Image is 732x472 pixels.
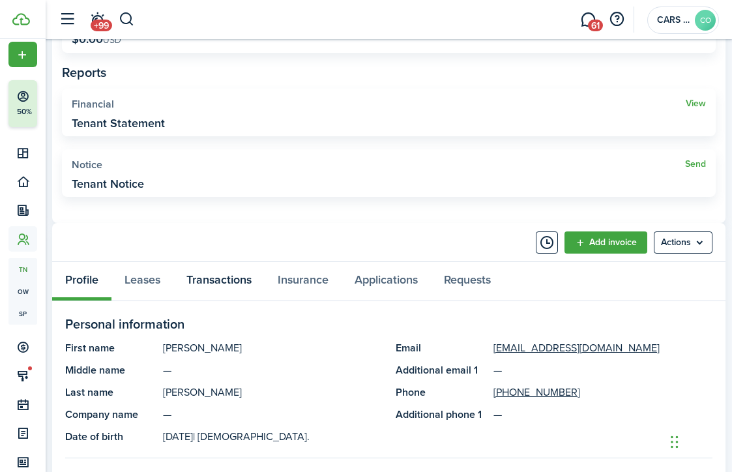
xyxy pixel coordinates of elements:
[119,8,135,31] button: Search
[667,409,732,472] iframe: Chat Widget
[396,407,487,422] panel-main-title: Additional phone 1
[72,117,165,130] widget-stats-description: Tenant Statement
[654,231,712,254] button: Open menu
[163,385,383,400] panel-main-description: [PERSON_NAME]
[606,8,628,31] button: Open resource center
[72,177,144,190] widget-stats-description: Tenant Notice
[671,422,679,462] div: Drag
[163,429,383,445] panel-main-description: [DATE]
[493,385,580,400] a: [PHONE_NUMBER]
[396,340,487,356] panel-main-title: Email
[193,429,310,444] span: | [DEMOGRAPHIC_DATA].
[685,159,706,170] a: Send
[163,362,383,378] panel-main-description: —
[695,10,716,31] avatar-text: CO
[91,20,112,31] span: +99
[72,159,685,171] widget-stats-title: Notice
[265,262,342,301] a: Insurance
[163,340,383,356] panel-main-description: [PERSON_NAME]
[8,258,37,280] a: tn
[103,33,121,47] span: USD
[564,231,647,254] a: Add invoice
[72,33,121,46] p: $0.00
[12,13,30,25] img: TenantCloud
[686,98,706,109] a: View
[654,231,712,254] menu-btn: Actions
[576,3,600,37] a: Messaging
[493,340,660,356] a: [EMAIL_ADDRESS][DOMAIN_NAME]
[72,98,686,110] widget-stats-title: Financial
[431,262,504,301] a: Requests
[588,20,603,31] span: 61
[163,407,383,422] panel-main-description: —
[111,262,173,301] a: Leases
[8,280,37,302] a: ow
[8,302,37,325] a: sp
[16,106,33,117] p: 50%
[8,42,37,67] button: Open menu
[65,407,156,422] panel-main-title: Company name
[173,262,265,301] a: Transactions
[85,3,110,37] a: Notifications
[536,231,558,254] button: Timeline
[55,7,80,32] button: Open sidebar
[65,429,156,445] panel-main-title: Date of birth
[396,385,487,400] panel-main-title: Phone
[65,314,712,334] panel-main-section-title: Personal information
[65,362,156,378] panel-main-title: Middle name
[342,262,431,301] a: Applications
[65,385,156,400] panel-main-title: Last name
[65,340,156,356] panel-main-title: First name
[396,362,487,378] panel-main-title: Additional email 1
[62,63,716,82] panel-main-subtitle: Reports
[657,16,690,25] span: CARS of Mid Michigan LLC
[8,80,117,127] button: 50%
